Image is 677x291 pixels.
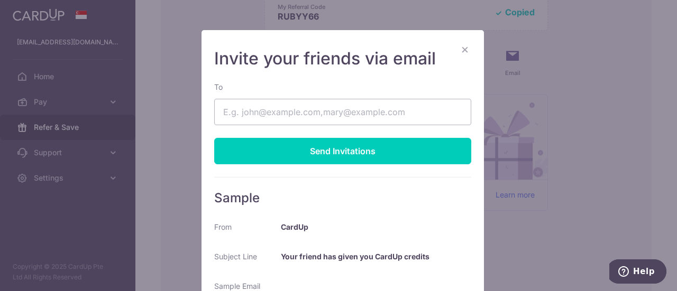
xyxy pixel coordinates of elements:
[214,48,471,69] h4: Invite your friends via email
[214,82,223,92] label: To
[214,251,257,262] label: Subject Line
[214,190,471,206] h5: Sample
[459,43,471,55] button: ×
[214,222,232,232] label: From
[214,99,471,125] input: E.g. john@example.com,mary@example.com
[24,7,45,17] span: Help
[281,252,429,261] b: Your friend has given you CardUp credits
[609,259,666,286] iframe: Opens a widget where you can find more information
[281,222,308,231] b: CardUp
[214,138,471,164] div: Send Invitations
